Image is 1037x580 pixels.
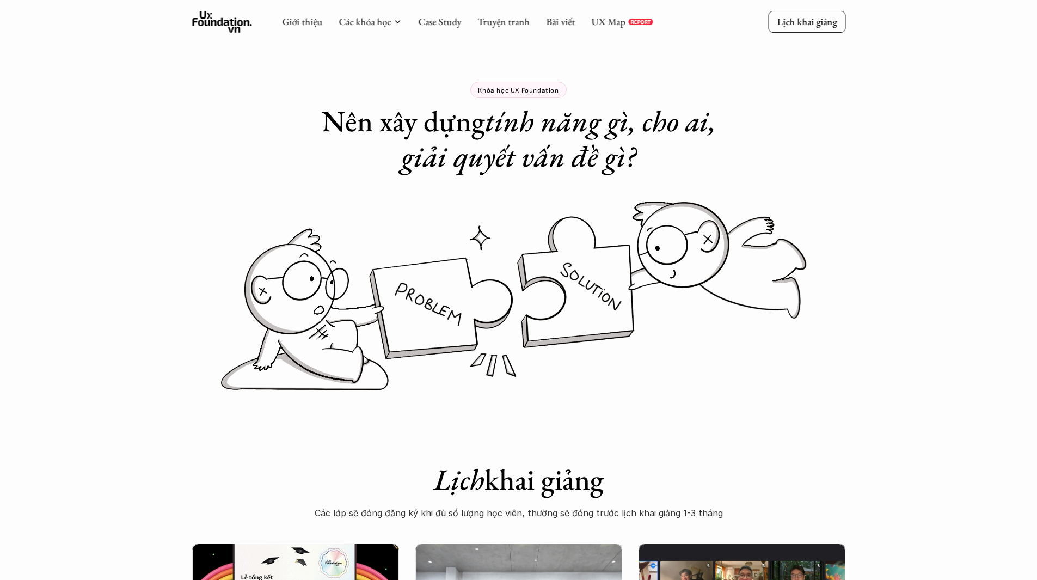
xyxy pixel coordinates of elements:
em: tính năng gì, cho ai, giải quyết vấn đề gì? [401,102,722,175]
a: Truyện tranh [477,15,530,28]
em: Lịch [434,460,484,498]
a: Case Study [418,15,461,28]
a: Lịch khai giảng [768,11,845,32]
p: Lịch khai giảng [777,15,837,28]
a: REPORT [628,19,653,25]
a: UX Map [591,15,625,28]
a: Các khóa học [339,15,391,28]
p: Các lớp sẽ đóng đăng ký khi đủ số lượng học viên, thường sẽ đóng trước lịch khai giảng 1-3 tháng [301,505,737,521]
h1: Nên xây dựng [301,103,737,174]
h1: khai giảng [301,462,737,497]
a: Giới thiệu [282,15,322,28]
p: Khóa học UX Foundation [478,86,559,94]
a: Bài viết [546,15,575,28]
p: REPORT [630,19,651,25]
